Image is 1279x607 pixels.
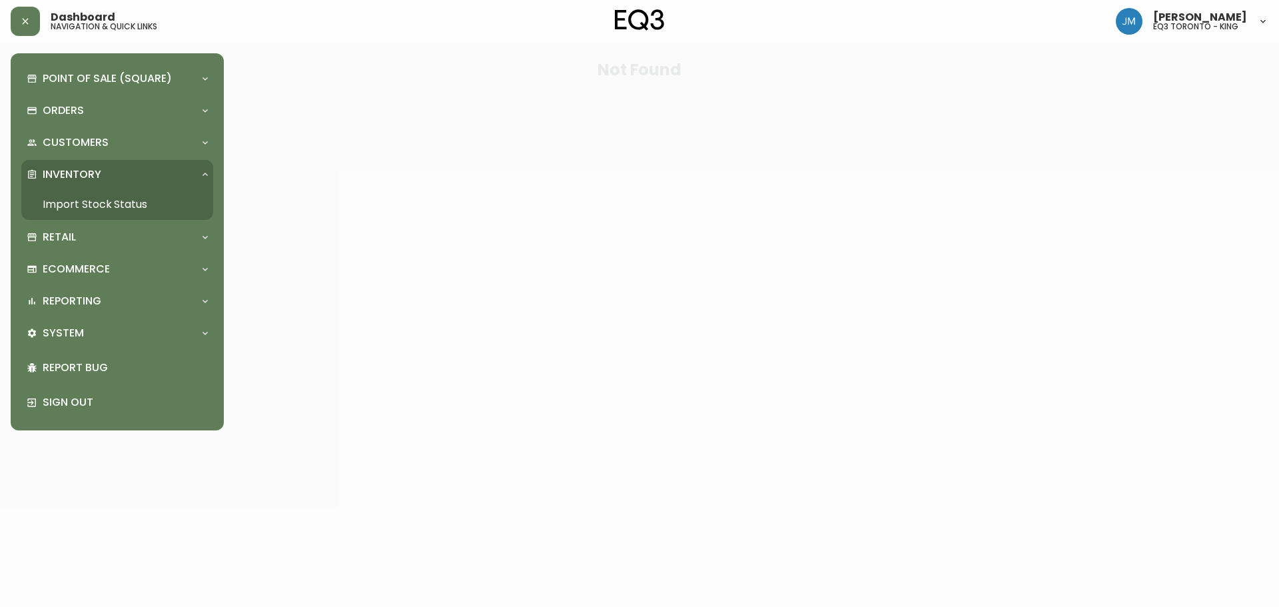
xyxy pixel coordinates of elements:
h5: navigation & quick links [51,23,157,31]
p: Report Bug [43,360,208,375]
img: b88646003a19a9f750de19192e969c24 [1116,8,1142,35]
div: Orders [21,96,213,125]
img: logo [615,9,664,31]
span: [PERSON_NAME] [1153,12,1247,23]
div: Customers [21,128,213,157]
span: Dashboard [51,12,115,23]
div: Ecommerce [21,255,213,284]
p: Inventory [43,167,101,182]
p: Sign Out [43,395,208,410]
p: System [43,326,84,340]
a: Import Stock Status [21,189,213,220]
p: Orders [43,103,84,118]
div: Retail [21,223,213,252]
div: Report Bug [21,350,213,385]
p: Ecommerce [43,262,110,277]
p: Retail [43,230,76,245]
h5: eq3 toronto - king [1153,23,1238,31]
div: Reporting [21,287,213,316]
p: Point of Sale (Square) [43,71,172,86]
p: Customers [43,135,109,150]
p: Reporting [43,294,101,308]
div: Inventory [21,160,213,189]
div: Point of Sale (Square) [21,64,213,93]
div: Sign Out [21,385,213,420]
div: System [21,318,213,348]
